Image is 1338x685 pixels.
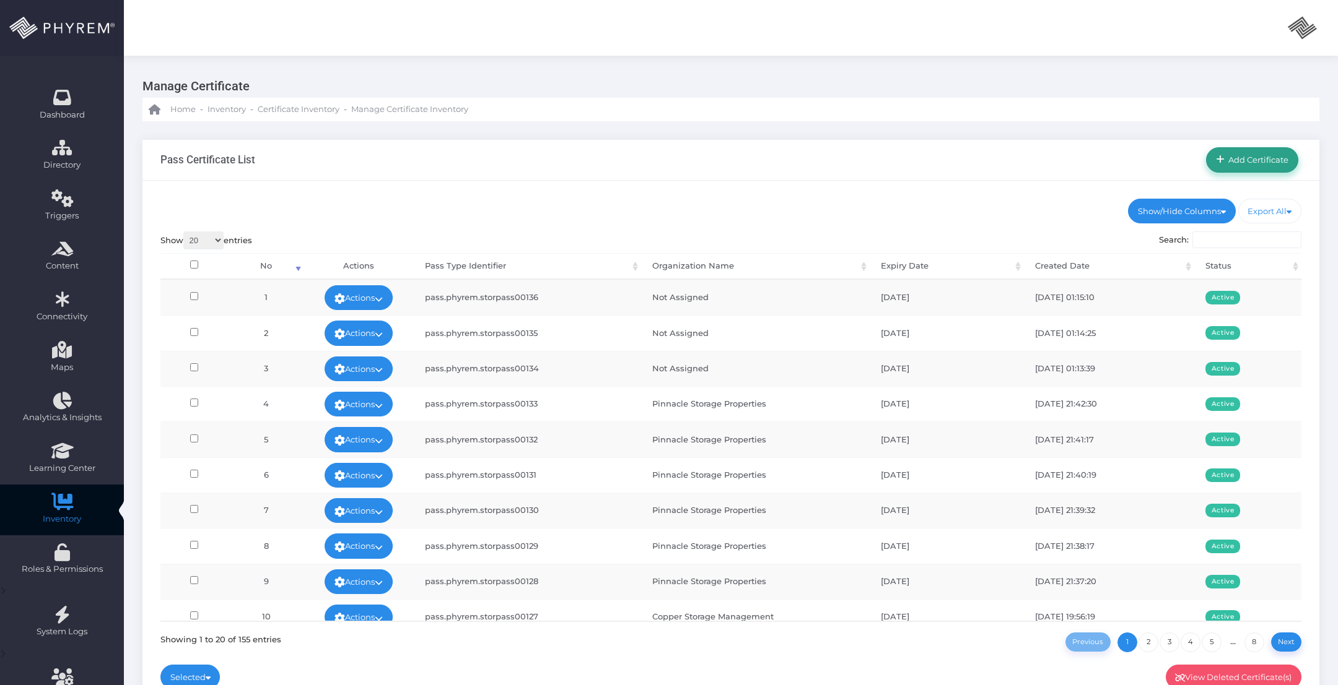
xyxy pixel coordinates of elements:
label: Show entries [160,231,252,249]
li: - [248,103,255,116]
a: Home [149,98,196,121]
span: Inventory [8,513,116,525]
span: Learning Center [8,462,116,475]
td: pass.phyrem.storpass00130 [414,493,641,528]
a: 8 [1244,632,1264,652]
td: 2 [228,315,304,350]
h3: Manage Certificate [142,74,1310,98]
span: Active [1205,468,1241,482]
span: Inventory [208,103,246,116]
a: 3 [1160,632,1179,652]
td: [DATE] 19:56:19 [1024,599,1194,634]
span: Directory [8,159,116,171]
h3: Pass Certificate List [160,153,255,166]
td: 1 [228,280,304,315]
td: [DATE] 21:40:19 [1024,457,1194,493]
td: [DATE] 01:15:10 [1024,280,1194,315]
td: 5 [228,421,304,457]
span: Connectivity [8,311,116,323]
td: Not Assigned [641,351,870,386]
th: Created Date: activate to sort column ascending [1024,253,1194,280]
span: System Logs [8,626,116,638]
td: [DATE] 21:42:30 [1024,386,1194,421]
th: Actions [304,253,414,280]
a: Add Certificate [1206,147,1298,172]
td: 8 [228,528,304,563]
td: Pinnacle Storage Properties [641,564,870,599]
a: 5 [1202,632,1222,652]
span: Certificate Inventory [258,103,339,116]
th: Expiry Date: activate to sort column ascending [870,253,1024,280]
td: 7 [228,493,304,528]
span: Active [1205,362,1241,376]
td: 3 [228,351,304,386]
a: Next [1271,632,1302,652]
span: Dashboard [40,109,85,121]
span: Active [1205,504,1241,517]
a: 2 [1139,632,1158,652]
span: Active [1205,433,1241,446]
div: Showing 1 to 20 of 155 entries [160,630,281,645]
td: pass.phyrem.storpass00131 [414,457,641,493]
td: pass.phyrem.storpass00134 [414,351,641,386]
a: Actions [325,605,393,629]
a: Actions [325,533,393,558]
a: 4 [1181,632,1200,652]
span: Content [8,260,116,272]
a: Show/Hide Columns [1128,199,1236,223]
li: - [198,103,205,116]
a: Actions [325,356,393,381]
td: [DATE] [870,421,1024,457]
a: Inventory [208,98,246,121]
a: Export All [1238,199,1302,223]
a: Actions [325,392,393,416]
a: Actions [325,498,393,523]
td: 4 [228,386,304,421]
th: Pass Type Identifier: activate to sort column ascending [414,253,641,280]
td: [DATE] [870,528,1024,563]
span: Active [1205,575,1241,588]
span: Roles & Permissions [8,563,116,575]
td: Copper Storage Management [641,599,870,634]
a: Manage Certificate Inventory [351,98,468,121]
td: 9 [228,564,304,599]
td: 10 [228,599,304,634]
td: pass.phyrem.storpass00128 [414,564,641,599]
td: Pinnacle Storage Properties [641,528,870,563]
td: [DATE] 01:13:39 [1024,351,1194,386]
td: pass.phyrem.storpass00133 [414,386,641,421]
a: Actions [325,569,393,594]
td: [DATE] 21:37:20 [1024,564,1194,599]
a: Actions [325,463,393,488]
span: Active [1205,326,1241,340]
a: Certificate Inventory [258,98,339,121]
td: pass.phyrem.storpass00127 [414,599,641,634]
td: pass.phyrem.storpass00132 [414,421,641,457]
a: 1 [1117,632,1137,652]
span: Home [170,103,196,116]
td: Not Assigned [641,315,870,350]
td: [DATE] 21:39:32 [1024,493,1194,528]
td: Pinnacle Storage Properties [641,386,870,421]
input: Search: [1192,231,1301,249]
td: Pinnacle Storage Properties [641,457,870,493]
td: [DATE] [870,351,1024,386]
td: 6 [228,457,304,493]
td: [DATE] [870,315,1024,350]
td: pass.phyrem.storpass00129 [414,528,641,563]
span: Analytics & Insights [8,411,116,424]
td: [DATE] 21:38:17 [1024,528,1194,563]
td: [DATE] 21:41:17 [1024,421,1194,457]
td: Pinnacle Storage Properties [641,421,870,457]
label: Search: [1159,231,1302,249]
td: [DATE] [870,599,1024,634]
select: Showentries [183,231,224,249]
span: Maps [51,361,73,374]
span: Active [1205,540,1241,553]
td: [DATE] 01:14:25 [1024,315,1194,350]
span: Manage Certificate Inventory [351,103,468,116]
a: Actions [325,427,393,452]
td: pass.phyrem.storpass00135 [414,315,641,350]
span: Active [1205,397,1241,411]
td: pass.phyrem.storpass00136 [414,280,641,315]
